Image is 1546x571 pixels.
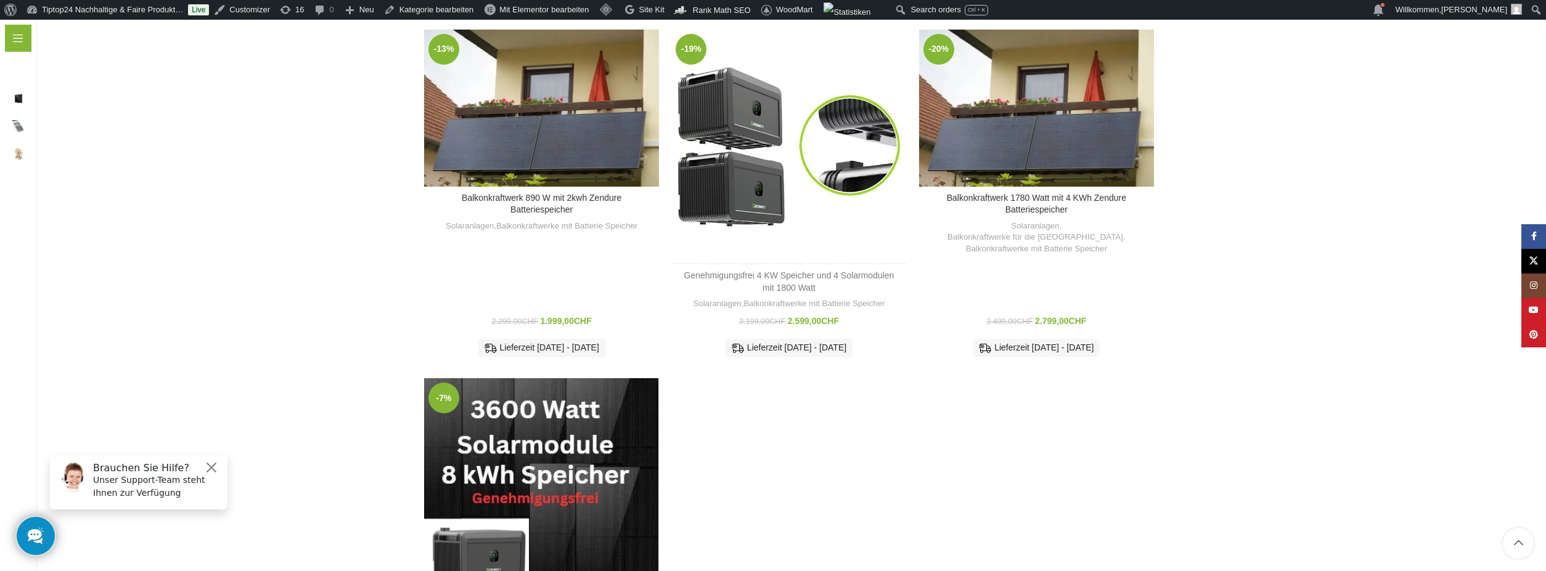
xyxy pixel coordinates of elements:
[430,221,653,232] div: ,
[726,339,853,357] div: Lieferzeit [DATE] - [DATE]
[492,317,538,326] bdi: 2.299,00
[53,17,180,29] h6: Brauchen Sie Hilfe?
[53,29,180,55] p: Unser Support-Team steht Ihnen zur Verfügung
[496,221,637,232] a: Balkonkraftwerke mit Batterie Speicher
[1069,316,1087,326] span: CHF
[462,193,621,215] a: Balkonkraftwerk 890 W mit 2kwh Zendure Batteriespeicher
[428,34,459,65] span: -13%
[947,193,1126,215] a: Balkonkraftwerk 1780 Watt mit 4 KWh Zendure Batteriespeicher
[968,7,985,13] span: Ctrl + K
[919,30,1154,187] a: Balkonkraftwerk 1780 Watt mit 4 KWh Zendure Batteriespeicher
[574,316,592,326] span: CHF
[1441,5,1507,14] span: [PERSON_NAME]
[1503,528,1534,559] a: Scroll to top button
[693,298,741,310] a: Solaranlagen
[671,30,906,264] a: Genehmigungsfrei 4 KW Speicher und 4 Solarmodulen mit 1800 Watt
[821,316,839,326] span: CHF
[1521,273,1546,298] a: Instagram Social Link
[1011,221,1059,232] a: Solaranlagen
[973,339,1100,357] div: Lieferzeit [DATE] - [DATE]
[1521,224,1546,249] a: Facebook Social Link
[986,317,1033,326] bdi: 3.499,00
[788,316,839,326] bdi: 2.599,00
[188,4,209,15] a: Live
[1016,317,1033,326] span: CHF
[478,339,605,357] div: Lieferzeit [DATE] - [DATE]
[446,221,494,232] a: Solaranlagen
[540,316,591,326] bdi: 1.999,00
[947,232,1123,243] a: Balkonkraftwerke für die [GEOGRAPHIC_DATA]
[824,2,870,22] img: Aufrufe der letzten 48 Stunden. Klicke hier für weitere Jetpack-Statistiken.
[1521,323,1546,347] a: Pinterest Social Link
[966,243,1107,255] a: Balkonkraftwerke mit Batterie Speicher
[424,30,659,187] a: Balkonkraftwerk 890 W mit 2kwh Zendure Batteriespeicher
[677,298,900,310] div: ,
[1035,316,1086,326] bdi: 2.799,00
[743,298,885,310] a: Balkonkraftwerke mit Batterie Speicher
[499,5,589,14] span: Mit Elementor bearbeiten
[1521,298,1546,323] a: YouTube Social Link
[925,221,1148,255] div: , ,
[17,17,48,48] img: Customer service
[769,317,785,326] span: CHF
[428,383,459,413] span: -7%
[676,34,706,65] span: -19%
[693,6,751,15] span: Rank Math SEO
[639,5,665,14] span: Site Kit
[1521,249,1546,273] a: X Social Link
[739,317,785,326] bdi: 3.199,00
[684,270,894,293] a: Genehmigungsfrei 4 KW Speicher und 4 Solarmodulen mit 1800 Watt
[923,34,954,65] span: -20%
[522,317,538,326] span: CHF
[164,15,179,30] button: Close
